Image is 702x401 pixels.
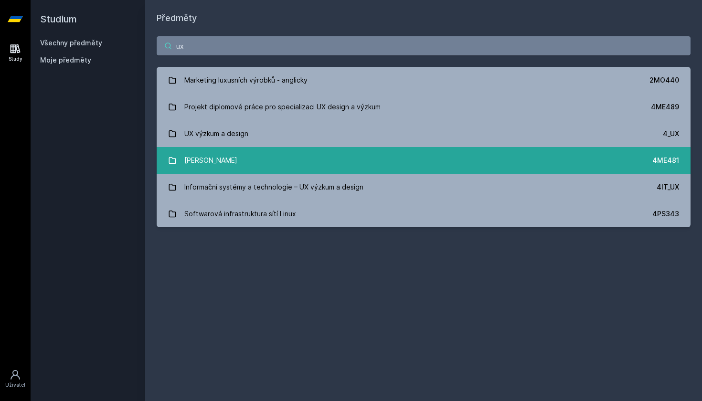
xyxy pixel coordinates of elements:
a: Uživatel [2,364,29,393]
a: Projekt diplomové práce pro specializaci UX design a výzkum 4ME489 [157,94,691,120]
div: [PERSON_NAME] [184,151,237,170]
div: 4ME481 [652,156,679,165]
div: 4PS343 [652,209,679,219]
a: Softwarová infrastruktura sítí Linux 4PS343 [157,200,691,227]
div: Study [9,55,22,63]
div: Uživatel [5,381,25,389]
div: 4IT_UX [657,182,679,192]
span: Moje předměty [40,55,91,65]
input: Název nebo ident předmětu… [157,36,691,55]
a: Informační systémy a technologie – UX výzkum a design 4IT_UX [157,174,691,200]
h1: Předměty [157,11,691,25]
div: Informační systémy a technologie – UX výzkum a design [184,178,363,197]
div: Projekt diplomové práce pro specializaci UX design a výzkum [184,97,381,116]
a: Study [2,38,29,67]
a: Všechny předměty [40,39,102,47]
a: UX výzkum a design 4_UX [157,120,691,147]
div: 2MO440 [649,75,679,85]
div: Marketing luxusních výrobků - anglicky [184,71,308,90]
div: 4_UX [663,129,679,138]
div: UX výzkum a design [184,124,248,143]
a: Marketing luxusních výrobků - anglicky 2MO440 [157,67,691,94]
div: Softwarová infrastruktura sítí Linux [184,204,296,223]
div: 4ME489 [651,102,679,112]
a: [PERSON_NAME] 4ME481 [157,147,691,174]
